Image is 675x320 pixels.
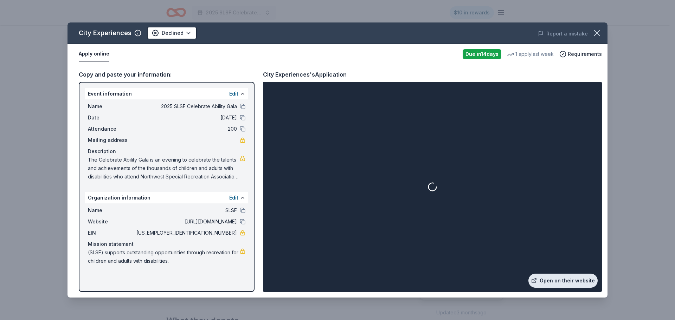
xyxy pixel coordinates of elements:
span: Requirements [568,50,602,58]
button: Report a mistake [538,30,588,38]
span: [DATE] [135,113,237,122]
span: (SLSF) supports outstanding opportunities through recreation for children and adults with disabil... [88,248,240,265]
span: Declined [162,29,184,37]
div: Description [88,147,245,156]
span: The Celebrate Ability Gala is an evening to celebrate the talents and achievements of the thousan... [88,156,240,181]
button: Edit [229,194,238,202]
div: City Experiences's Application [263,70,347,79]
span: Website [88,217,135,226]
div: City Experiences [79,27,131,39]
div: Organization information [85,192,248,203]
button: Apply online [79,47,109,61]
span: [US_EMPLOYER_IDENTIFICATION_NUMBER] [135,229,237,237]
div: Mission statement [88,240,245,248]
button: Declined [147,27,197,39]
span: Name [88,206,135,215]
a: Open on their website [528,274,598,288]
span: 200 [135,125,237,133]
span: [URL][DOMAIN_NAME] [135,217,237,226]
span: EIN [88,229,135,237]
span: 2025 SLSF Celebrate Ability Gala [135,102,237,111]
span: Name [88,102,135,111]
div: 1 apply last week [507,50,554,58]
button: Requirements [559,50,602,58]
span: Mailing address [88,136,135,144]
div: Due in 14 days [463,49,501,59]
span: Date [88,113,135,122]
span: SLSF [135,206,237,215]
button: Edit [229,90,238,98]
div: Event information [85,88,248,99]
span: Attendance [88,125,135,133]
div: Copy and paste your information: [79,70,255,79]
